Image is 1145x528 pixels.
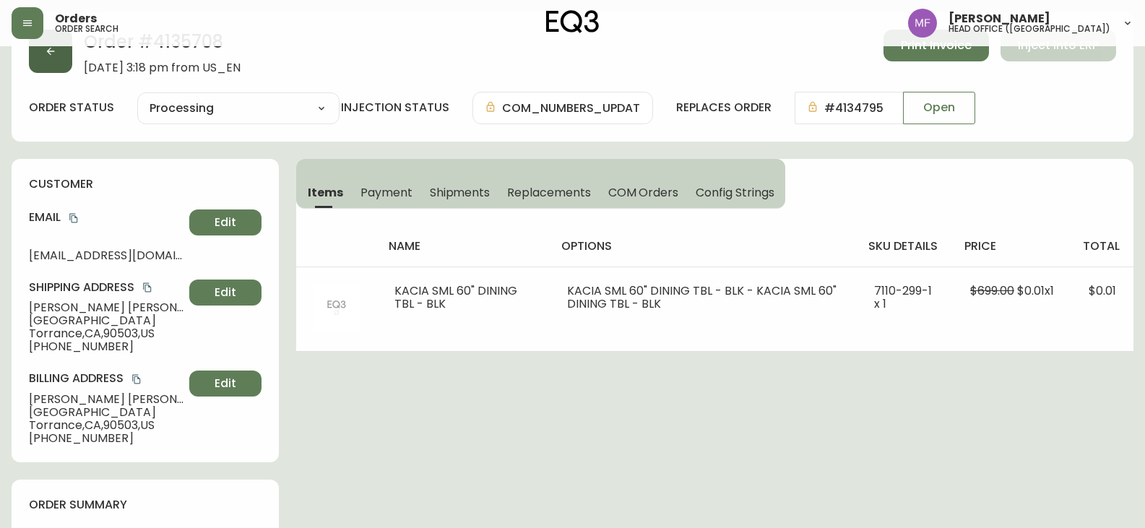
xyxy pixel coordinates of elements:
h4: order summary [29,497,262,513]
span: [PHONE_NUMBER] [29,340,183,353]
span: Config Strings [696,185,774,200]
span: [DATE] 3:18 pm from US_EN [84,61,241,74]
button: copy [66,211,81,225]
span: Open [923,100,955,116]
span: [GEOGRAPHIC_DATA] [29,314,183,327]
span: Orders [55,13,97,25]
li: KACIA SML 60" DINING TBL - BLK - KACIA SML 60" DINING TBL - BLK [567,285,839,311]
h4: Email [29,209,183,225]
button: copy [140,280,155,295]
span: COM Orders [608,185,679,200]
span: Replacements [507,185,590,200]
span: $0.01 [1089,282,1116,299]
span: [PERSON_NAME] [PERSON_NAME] [29,393,183,406]
span: KACIA SML 60" DINING TBL - BLK [394,282,517,312]
h4: price [964,238,1060,254]
h4: Billing Address [29,371,183,386]
h4: customer [29,176,262,192]
h4: injection status [341,100,449,116]
h4: sku details [868,238,941,254]
button: Edit [189,371,262,397]
span: Shipments [430,185,491,200]
span: Torrance , CA , 90503 , US [29,327,183,340]
span: 7110-299-1 x 1 [874,282,932,312]
button: Open [903,92,975,124]
span: $0.01 x 1 [1017,282,1054,299]
h4: Shipping Address [29,280,183,295]
h5: order search [55,25,118,33]
span: [PERSON_NAME] [949,13,1050,25]
span: $699.00 [970,282,1014,299]
span: Items [308,185,343,200]
span: [PERSON_NAME] [PERSON_NAME] [29,301,183,314]
button: Edit [189,209,262,235]
h4: replaces order [676,100,772,116]
span: Torrance , CA , 90503 , US [29,419,183,432]
span: [GEOGRAPHIC_DATA] [29,406,183,419]
h4: name [389,238,537,254]
button: Edit [189,280,262,306]
h4: options [561,238,845,254]
h5: head office ([GEOGRAPHIC_DATA]) [949,25,1110,33]
span: Payment [360,185,412,200]
button: copy [129,372,144,386]
span: [EMAIL_ADDRESS][DOMAIN_NAME] [29,249,183,262]
span: Edit [215,215,236,230]
span: Edit [215,376,236,391]
img: logo [546,10,600,33]
img: 91cf6c4ea787f0dec862db02e33d59b3 [908,9,937,38]
label: order status [29,100,114,116]
span: [PHONE_NUMBER] [29,432,183,445]
h4: total [1083,238,1122,254]
img: 404Image.svg [314,285,360,331]
span: Edit [215,285,236,300]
